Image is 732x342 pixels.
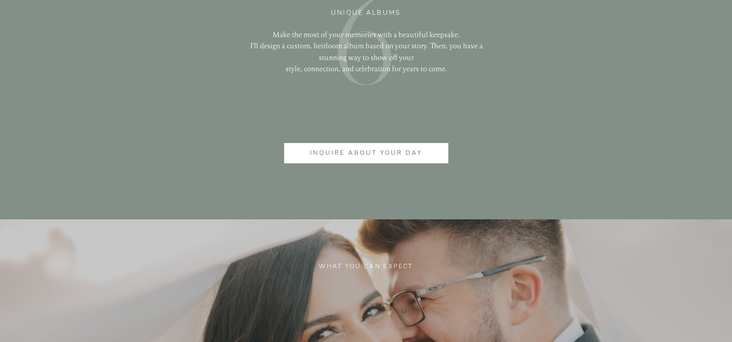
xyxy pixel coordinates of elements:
p: Make the most of your memories with a beautiful keepsake. I'll design a custom, heirloom album ba... [247,29,485,74]
a: inquire about your day [301,148,431,159]
h3: UNIQUE ALBUMS [298,6,434,16]
h3: what you can expect [276,260,456,271]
